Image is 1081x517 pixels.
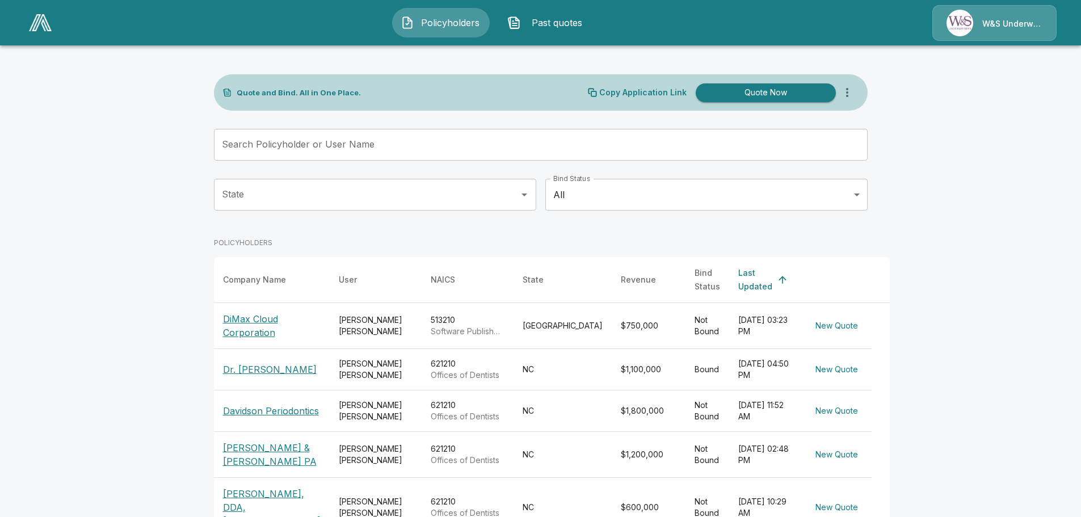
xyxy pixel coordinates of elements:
div: [PERSON_NAME] [PERSON_NAME] [339,358,413,381]
td: [DATE] 11:52 AM [729,390,802,432]
div: [PERSON_NAME] [PERSON_NAME] [339,443,413,466]
td: NC [514,390,612,432]
button: more [836,81,859,104]
span: Policyholders [419,16,481,30]
th: Bind Status [685,257,729,303]
td: Not Bound [685,303,729,349]
label: Bind Status [553,174,590,183]
div: [PERSON_NAME] [PERSON_NAME] [339,400,413,422]
a: Quote Now [691,83,836,102]
p: Offices of Dentists [431,369,504,381]
p: Davidson Periodontics [223,404,319,418]
td: Not Bound [685,432,729,478]
td: [DATE] 03:23 PM [729,303,802,349]
button: New Quote [811,444,863,465]
div: Company Name [223,273,286,287]
p: POLICYHOLDERS [214,238,272,248]
button: New Quote [811,401,863,422]
td: Not Bound [685,390,729,432]
div: Last Updated [738,266,772,293]
td: [GEOGRAPHIC_DATA] [514,303,612,349]
td: $1,800,000 [612,390,685,432]
p: Copy Application Link [599,89,687,96]
div: 513210 [431,314,504,337]
p: Dr. [PERSON_NAME] [223,363,317,376]
td: $750,000 [612,303,685,349]
img: Past quotes Icon [507,16,521,30]
div: 621210 [431,400,504,422]
p: Software Publishers [431,326,504,337]
div: Revenue [621,273,656,287]
div: NAICS [431,273,455,287]
img: AA Logo [29,14,52,31]
div: State [523,273,544,287]
span: Past quotes [525,16,588,30]
img: Policyholders Icon [401,16,414,30]
div: 621210 [431,358,504,381]
td: Bound [685,349,729,390]
button: Past quotes IconPast quotes [499,8,596,37]
td: $1,100,000 [612,349,685,390]
td: NC [514,432,612,478]
button: Policyholders IconPolicyholders [392,8,490,37]
div: All [545,179,868,211]
p: Offices of Dentists [431,455,504,466]
div: User [339,273,357,287]
td: NC [514,349,612,390]
td: [DATE] 02:48 PM [729,432,802,478]
p: [PERSON_NAME] & [PERSON_NAME] PA [223,441,321,468]
button: New Quote [811,359,863,380]
td: $1,200,000 [612,432,685,478]
div: [PERSON_NAME] [PERSON_NAME] [339,314,413,337]
p: Quote and Bind. All in One Place. [237,89,361,96]
td: [DATE] 04:50 PM [729,349,802,390]
button: Quote Now [696,83,836,102]
button: New Quote [811,316,863,337]
div: 621210 [431,443,504,466]
button: Open [516,187,532,203]
p: Offices of Dentists [431,411,504,422]
p: DiMax Cloud Corporation [223,312,321,339]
